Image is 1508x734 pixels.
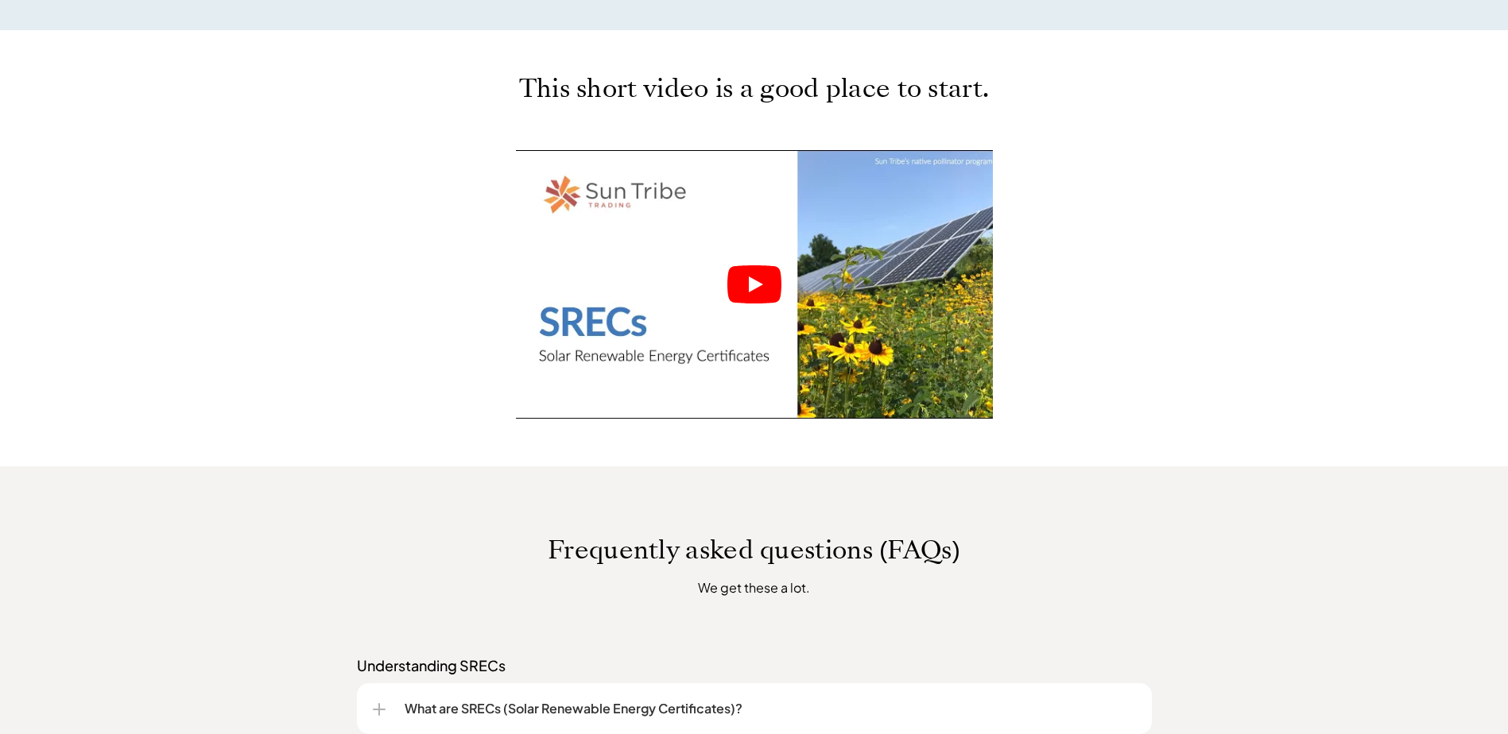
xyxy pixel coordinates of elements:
[459,578,1049,597] p: We get these a lot.
[357,656,1152,675] p: Understanding SRECs
[301,535,1208,565] p: Frequently asked questions (FAQs)
[727,265,781,303] button: Play
[456,78,1052,99] p: This short video is a good place to start.
[405,699,1136,718] p: What are SRECs (Solar Renewable Energy Certificates)?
